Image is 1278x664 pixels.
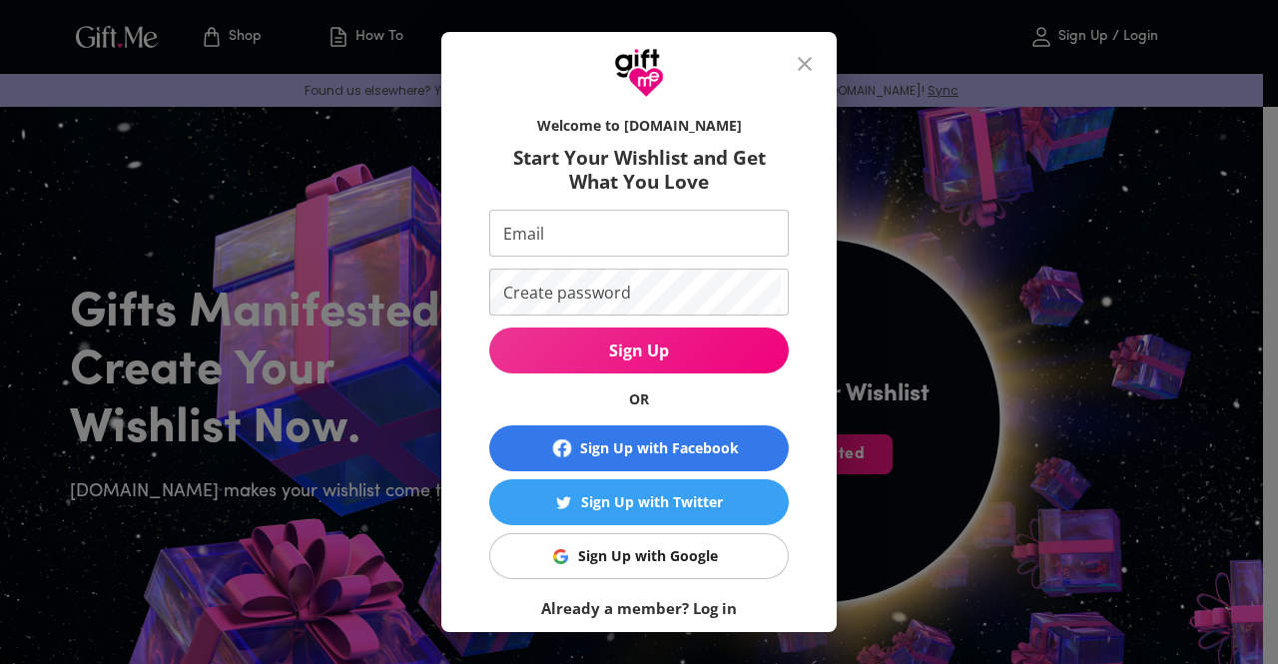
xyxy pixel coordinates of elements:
button: Sign Up with Facebook [489,425,789,471]
button: Sign Up with TwitterSign Up with Twitter [489,479,789,525]
img: Sign Up with Google [553,549,568,564]
h6: Start Your Wishlist and Get What You Love [489,146,789,194]
button: Sign Up with GoogleSign Up with Google [489,533,789,579]
button: close [781,40,829,88]
img: GiftMe Logo [614,48,664,98]
div: Sign Up with Twitter [581,491,723,513]
a: Already a member? Log in [541,598,737,618]
div: Sign Up with Facebook [580,437,739,459]
img: Sign Up with Twitter [556,495,571,510]
button: Sign Up [489,328,789,373]
div: Sign Up with Google [578,545,718,567]
h6: Welcome to [DOMAIN_NAME] [489,116,789,136]
span: Sign Up [489,339,789,361]
h6: OR [489,389,789,409]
